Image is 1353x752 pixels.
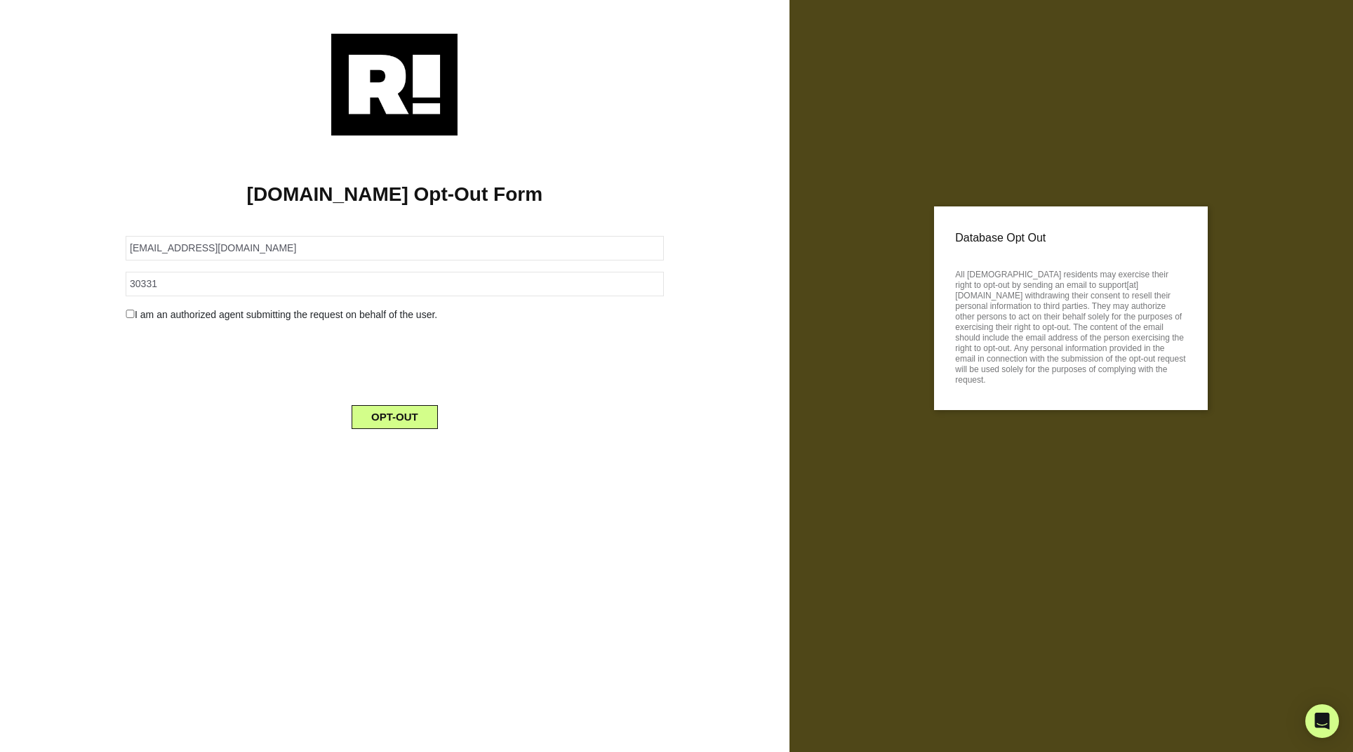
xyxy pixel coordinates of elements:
[288,334,501,388] iframe: reCAPTCHA
[1305,704,1339,738] div: Open Intercom Messenger
[352,405,438,429] button: OPT-OUT
[21,183,768,206] h1: [DOMAIN_NAME] Opt-Out Form
[115,308,674,322] div: I am an authorized agent submitting the request on behalf of the user.
[955,227,1187,249] p: Database Opt Out
[126,272,664,296] input: Zipcode
[955,265,1187,385] p: All [DEMOGRAPHIC_DATA] residents may exercise their right to opt-out by sending an email to suppo...
[126,236,664,260] input: Email Address
[331,34,458,136] img: Retention.com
